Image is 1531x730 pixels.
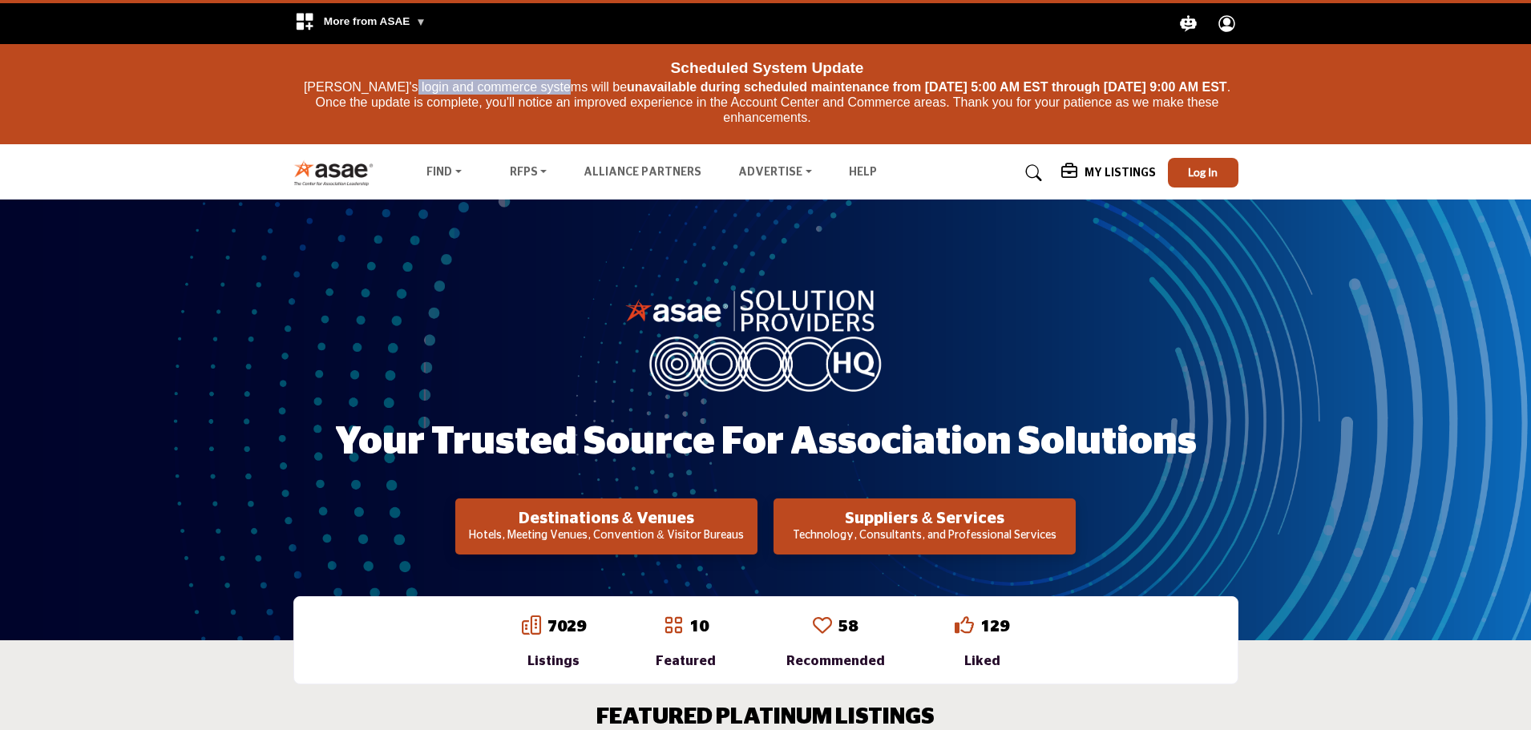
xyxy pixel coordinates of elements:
[1168,158,1238,188] button: Log In
[980,619,1009,635] a: 129
[324,15,426,27] span: More from ASAE
[838,619,858,635] a: 58
[727,162,823,184] a: Advertise
[1010,160,1052,186] a: Search
[774,498,1076,555] button: Suppliers & Services Technology, Consultants, and Professional Services
[285,3,436,44] div: More from ASAE
[415,162,473,184] a: Find
[664,615,683,638] a: Go to Featured
[813,615,832,638] a: Go to Recommended
[1085,166,1156,180] h5: My Listings
[297,79,1237,126] p: [PERSON_NAME]'s login and commerce systems will be . Once the update is complete, you'll notice a...
[460,509,753,528] h2: Destinations & Venues
[293,159,382,186] img: Site Logo
[1061,163,1156,183] div: My Listings
[849,167,877,178] a: Help
[778,528,1071,544] p: Technology, Consultants, and Professional Services
[455,498,757,555] button: Destinations & Venues Hotels, Meeting Venues, Convention & Visitor Bureaus
[786,651,885,671] div: Recommended
[522,651,586,671] div: Listings
[955,615,974,635] i: Go to Liked
[335,417,1197,467] h1: Your Trusted Source for Association Solutions
[1188,165,1218,179] span: Log In
[584,167,701,178] a: Alliance Partners
[656,651,716,671] div: Featured
[297,52,1237,79] div: Scheduled System Update
[627,80,1227,94] strong: unavailable during scheduled maintenance from [DATE] 5:00 AM EST through [DATE] 9:00 AM EST
[625,286,906,392] img: image
[778,509,1071,528] h2: Suppliers & Services
[460,528,753,544] p: Hotels, Meeting Venues, Convention & Visitor Bureaus
[499,162,559,184] a: RFPs
[689,619,709,635] a: 10
[955,651,1009,671] div: Liked
[547,619,586,635] a: 7029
